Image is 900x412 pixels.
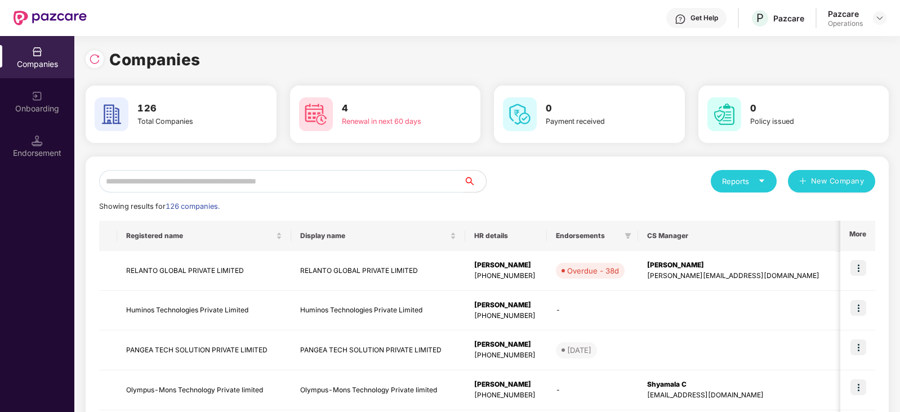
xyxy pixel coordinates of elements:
[722,176,765,187] div: Reports
[474,390,538,401] div: [PHONE_NUMBER]
[547,370,638,410] td: -
[850,300,866,316] img: icon
[166,202,220,211] span: 126 companies.
[756,11,764,25] span: P
[291,370,465,410] td: Olympus-Mons Technology Private limited
[850,260,866,276] img: icon
[474,300,538,311] div: [PERSON_NAME]
[675,14,686,25] img: svg+xml;base64,PHN2ZyBpZD0iSGVscC0zMngzMiIgeG1sbnM9Imh0dHA6Ly93d3cudzMub3JnLzIwMDAvc3ZnIiB3aWR0aD...
[707,97,741,131] img: svg+xml;base64,PHN2ZyB4bWxucz0iaHR0cDovL3d3dy53My5vcmcvMjAwMC9zdmciIHdpZHRoPSI2MCIgaGVpZ2h0PSI2MC...
[750,101,847,116] h3: 0
[291,221,465,251] th: Display name
[622,229,634,243] span: filter
[342,101,439,116] h3: 4
[474,271,538,281] div: [PHONE_NUMBER]
[117,330,291,370] td: PANGEA TECH SOLUTION PRIVATE LIMITED
[117,370,291,410] td: Olympus-Mons Technology Private limited
[126,231,274,240] span: Registered name
[117,251,291,291] td: RELANTO GLOBAL PRIVATE LIMITED
[32,46,43,57] img: svg+xml;base64,PHN2ZyBpZD0iQ29tcGFuaWVzIiB4bWxucz0iaHR0cDovL3d3dy53My5vcmcvMjAwMC9zdmciIHdpZHRoPS...
[875,14,884,23] img: svg+xml;base64,PHN2ZyBpZD0iRHJvcGRvd24tMzJ4MzIiIHhtbG5zPSJodHRwOi8vd3d3LnczLm9yZy8yMDAwL3N2ZyIgd2...
[788,170,875,192] button: plusNew Company
[465,221,547,251] th: HR details
[291,291,465,331] td: Huminos Technologies Private Limited
[474,311,538,321] div: [PHONE_NUMBER]
[750,116,847,127] div: Policy issued
[32,91,43,102] img: svg+xml;base64,PHN2ZyB3aWR0aD0iMjAiIGhlaWdodD0iMjAiIHZpZXdCb3g9IjAgMCAyMCAyMCIgZmlsbD0ibm9uZSIgeG...
[850,339,866,355] img: icon
[758,177,765,185] span: caret-down
[137,101,234,116] h3: 126
[811,176,865,187] span: New Company
[647,379,875,390] div: Shyamala C
[14,11,87,25] img: New Pazcare Logo
[117,221,291,251] th: Registered name
[300,231,448,240] span: Display name
[647,231,866,240] span: CS Manager
[828,8,863,19] div: Pazcare
[547,291,638,331] td: -
[799,177,807,186] span: plus
[647,390,875,401] div: [EMAIL_ADDRESS][DOMAIN_NAME]
[690,14,718,23] div: Get Help
[647,260,875,271] div: [PERSON_NAME]
[567,344,591,356] div: [DATE]
[503,97,537,131] img: svg+xml;base64,PHN2ZyB4bWxucz0iaHR0cDovL3d3dy53My5vcmcvMjAwMC9zdmciIHdpZHRoPSI2MCIgaGVpZ2h0PSI2MC...
[463,170,487,192] button: search
[556,231,620,240] span: Endorsements
[95,97,128,131] img: svg+xml;base64,PHN2ZyB4bWxucz0iaHR0cDovL3d3dy53My5vcmcvMjAwMC9zdmciIHdpZHRoPSI2MCIgaGVpZ2h0PSI2MC...
[773,13,804,24] div: Pazcare
[291,251,465,291] td: RELANTO GLOBAL PRIVATE LIMITED
[89,53,100,65] img: svg+xml;base64,PHN2ZyBpZD0iUmVsb2FkLTMyeDMyIiB4bWxucz0iaHR0cDovL3d3dy53My5vcmcvMjAwMC9zdmciIHdpZH...
[117,291,291,331] td: Huminos Technologies Private Limited
[463,177,486,186] span: search
[647,271,875,281] div: [PERSON_NAME][EMAIL_ADDRESS][DOMAIN_NAME]
[474,339,538,350] div: [PERSON_NAME]
[299,97,333,131] img: svg+xml;base64,PHN2ZyB4bWxucz0iaHR0cDovL3d3dy53My5vcmcvMjAwMC9zdmciIHdpZHRoPSI2MCIgaGVpZ2h0PSI2MC...
[840,221,875,251] th: More
[567,265,619,276] div: Overdue - 38d
[546,116,643,127] div: Payment received
[99,202,220,211] span: Showing results for
[291,330,465,370] td: PANGEA TECH SOLUTION PRIVATE LIMITED
[474,379,538,390] div: [PERSON_NAME]
[32,135,43,146] img: svg+xml;base64,PHN2ZyB3aWR0aD0iMTQuNSIgaGVpZ2h0PSIxNC41IiB2aWV3Qm94PSIwIDAgMTYgMTYiIGZpbGw9Im5vbm...
[850,379,866,395] img: icon
[474,350,538,361] div: [PHONE_NUMBER]
[342,116,439,127] div: Renewal in next 60 days
[474,260,538,271] div: [PERSON_NAME]
[828,19,863,28] div: Operations
[109,47,201,72] h1: Companies
[625,232,631,239] span: filter
[137,116,234,127] div: Total Companies
[546,101,643,116] h3: 0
